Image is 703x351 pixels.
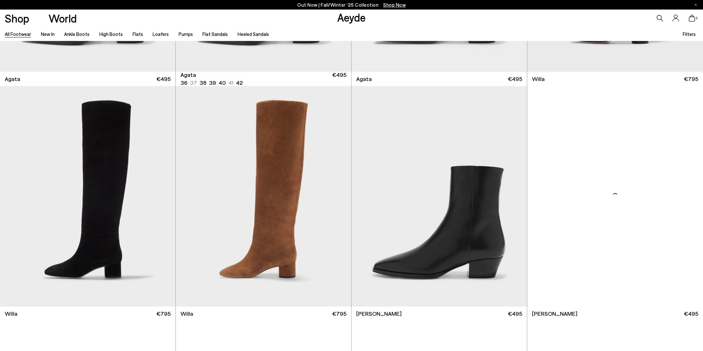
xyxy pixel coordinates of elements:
li: 42 [236,79,243,87]
img: Willa Suede Knee-High Boots [176,86,351,307]
a: Loafers [153,31,169,37]
a: Willa €795 [527,72,703,86]
a: Pumps [179,31,193,37]
li: 36 [181,79,187,87]
a: Agata 36 37 38 39 40 41 42 €495 [176,72,351,86]
li: 40 [219,79,226,87]
span: Filters [683,31,696,37]
a: Flat Sandals [202,31,228,37]
span: €495 [332,71,346,87]
a: Shop [5,13,29,24]
img: Baba Pointed Cowboy Boots [351,86,527,307]
span: Willa [5,310,17,318]
ul: variant [181,79,241,87]
a: New In [41,31,55,37]
p: Out Now | Fall/Winter ‘25 Collection [297,1,406,9]
span: €795 [332,310,346,318]
span: [PERSON_NAME] [356,310,402,318]
a: [PERSON_NAME] €495 [527,307,703,321]
span: €495 [508,75,522,83]
span: €495 [684,310,698,318]
a: All Footwear [5,31,31,37]
a: Heeled Sandals [238,31,269,37]
span: €795 [156,310,171,318]
span: €795 [684,75,698,83]
a: Flats [133,31,143,37]
span: Agata [181,71,196,79]
a: World [49,13,77,24]
span: 0 [695,17,698,20]
a: High Boots [99,31,123,37]
span: €495 [508,310,522,318]
span: Agata [5,75,20,83]
a: Aeyde [337,10,366,24]
span: Navigate to /collections/new-in [383,2,406,8]
span: [PERSON_NAME] [532,310,577,318]
li: 39 [209,79,216,87]
span: Willa [181,310,193,318]
span: Willa [532,75,545,83]
a: 0 [689,15,695,22]
a: [PERSON_NAME] €495 [351,307,527,321]
img: Baba Pointed Cowboy Boots [527,86,703,307]
a: Ankle Boots [64,31,89,37]
a: Agata €495 [351,72,527,86]
span: €495 [156,75,171,83]
span: Agata [356,75,372,83]
a: Willa €795 [176,307,351,321]
li: 38 [200,79,207,87]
